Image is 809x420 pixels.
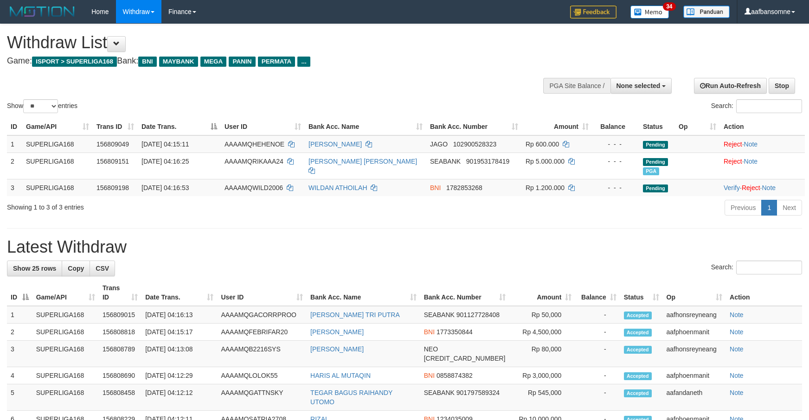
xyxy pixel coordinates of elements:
[13,265,56,272] span: Show 25 rows
[724,184,740,191] a: Verify
[509,341,576,367] td: Rp 80,000
[437,328,473,336] span: Copy 1773350844 to clipboard
[526,158,565,165] span: Rp 5.000.000
[711,99,802,113] label: Search:
[217,384,307,411] td: AAAAMQGATTNSKY
[99,306,141,324] td: 156809015
[93,118,138,135] th: Trans ID: activate to sort column ascending
[32,324,99,341] td: SUPERLIGA168
[643,167,659,175] span: Marked by aafandaneth
[7,306,32,324] td: 1
[217,341,307,367] td: AAAAMQB2216SYS
[307,280,420,306] th: Bank Acc. Name: activate to sort column ascending
[217,306,307,324] td: AAAAMQGACORRPROO
[99,324,141,341] td: 156808818
[7,367,32,384] td: 4
[575,306,620,324] td: -
[141,306,217,324] td: [DATE] 04:16:13
[509,367,576,384] td: Rp 3,000,000
[575,280,620,306] th: Balance: activate to sort column ascending
[575,384,620,411] td: -
[575,324,620,341] td: -
[99,341,141,367] td: 156808789
[744,158,758,165] a: Note
[90,261,115,276] a: CSV
[426,118,522,135] th: Bank Acc. Number: activate to sort column ascending
[575,341,620,367] td: -
[456,389,500,396] span: Copy 901797589324 to clipboard
[68,265,84,272] span: Copy
[159,57,198,67] span: MAYBANK
[7,324,32,341] td: 2
[200,57,227,67] span: MEGA
[711,261,802,274] label: Search:
[225,184,283,191] span: AAAAMQWILD2006
[310,389,392,406] a: TEGAR BAGUS RAIHANDY UTOMO
[297,57,310,67] span: ...
[762,184,776,191] a: Note
[22,179,93,196] td: SUPERLIGA168
[7,57,530,66] h4: Game: Bank:
[7,5,77,19] img: MOTION_logo.png
[453,140,496,148] span: Copy 102900528323 to clipboard
[526,140,559,148] span: Rp 600.000
[258,57,295,67] span: PERMATA
[616,82,661,89] span: None selected
[138,57,156,67] span: BNI
[724,140,742,148] a: Reject
[305,118,426,135] th: Bank Acc. Name: activate to sort column ascending
[624,312,652,319] span: Accepted
[610,78,672,94] button: None selected
[726,280,802,306] th: Action
[7,179,22,196] td: 3
[96,265,109,272] span: CSV
[7,238,802,256] h1: Latest Withdraw
[736,99,802,113] input: Search:
[7,384,32,411] td: 5
[663,324,726,341] td: aafphoenmanit
[308,140,362,148] a: [PERSON_NAME]
[217,324,307,341] td: AAAAMQFEBRIFAR20
[141,184,189,191] span: [DATE] 04:16:53
[575,367,620,384] td: -
[62,261,90,276] a: Copy
[308,158,417,165] a: [PERSON_NAME] [PERSON_NAME]
[225,140,284,148] span: AAAAMQHEHENOE
[22,135,93,153] td: SUPERLIGA168
[694,78,767,94] a: Run Auto-Refresh
[624,329,652,337] span: Accepted
[430,184,441,191] span: BNI
[720,118,805,135] th: Action
[769,78,795,94] a: Stop
[7,280,32,306] th: ID: activate to sort column descending
[424,328,435,336] span: BNI
[643,141,668,149] span: Pending
[466,158,509,165] span: Copy 901953178419 to clipboard
[7,135,22,153] td: 1
[99,384,141,411] td: 156808458
[730,345,744,353] a: Note
[96,158,129,165] span: 156809151
[308,184,367,191] a: WILDAN ATHOILAH
[141,384,217,411] td: [DATE] 04:12:12
[7,261,62,276] a: Show 25 rows
[217,367,307,384] td: AAAAMQLOLOK55
[7,99,77,113] label: Show entries
[742,184,760,191] a: Reject
[424,311,455,318] span: SEABANK
[509,280,576,306] th: Amount: activate to sort column ascending
[744,140,758,148] a: Note
[32,306,99,324] td: SUPERLIGA168
[310,311,400,318] a: [PERSON_NAME] TRI PUTRA
[761,200,777,216] a: 1
[32,280,99,306] th: Game/API: activate to sort column ascending
[22,118,93,135] th: Game/API: activate to sort column ascending
[7,199,330,212] div: Showing 1 to 3 of 3 entries
[663,280,726,306] th: Op: activate to sort column ascending
[643,158,668,166] span: Pending
[730,311,744,318] a: Note
[229,57,255,67] span: PANIN
[509,384,576,411] td: Rp 545,000
[424,345,438,353] span: NEO
[526,184,565,191] span: Rp 1.200.000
